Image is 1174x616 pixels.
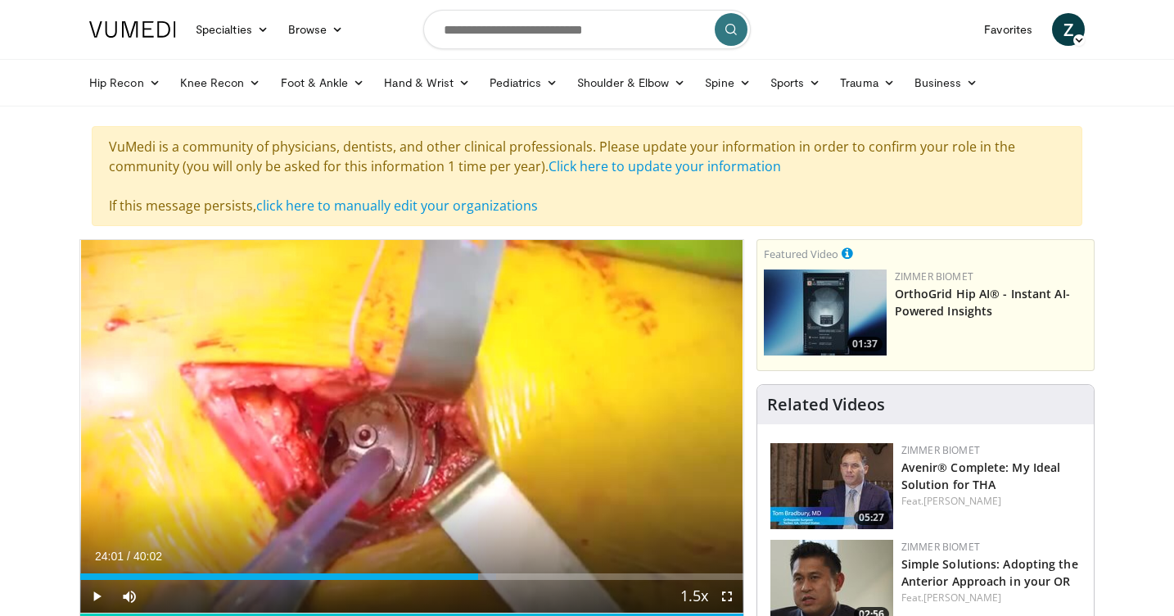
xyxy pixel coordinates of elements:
[423,10,751,49] input: Search topics, interventions
[186,13,278,46] a: Specialties
[901,494,1081,509] div: Feat.
[901,443,980,457] a: Zimmer Biomet
[764,247,838,261] small: Featured Video
[901,460,1061,492] a: Avenir® Complete: My Ideal Solution for THA
[89,21,176,38] img: VuMedi Logo
[711,580,743,613] button: Fullscreen
[95,550,124,563] span: 24:01
[127,550,130,563] span: /
[79,66,170,99] a: Hip Recon
[901,540,980,554] a: Zimmer Biomet
[80,573,743,580] div: Progress Bar
[170,66,271,99] a: Knee Recon
[278,13,354,46] a: Browse
[271,66,375,99] a: Foot & Ankle
[695,66,760,99] a: Spine
[761,66,831,99] a: Sports
[374,66,480,99] a: Hand & Wrist
[854,510,889,525] span: 05:27
[905,66,988,99] a: Business
[549,157,781,175] a: Click here to update your information
[92,126,1082,226] div: VuMedi is a community of physicians, dentists, and other clinical professionals. Please update yo...
[847,337,883,351] span: 01:37
[901,556,1078,589] a: Simple Solutions: Adopting the Anterior Approach in your OR
[895,286,1070,319] a: OrthoGrid Hip AI® - Instant AI-Powered Insights
[770,443,893,529] img: 34658faa-42cf-45f9-ba82-e22c653dfc78.150x105_q85_crop-smart_upscale.jpg
[923,494,1001,508] a: [PERSON_NAME]
[830,66,905,99] a: Trauma
[480,66,567,99] a: Pediatrics
[895,269,973,283] a: Zimmer Biomet
[764,269,887,356] img: 51d03d7b-a4ba-45b7-9f92-2bfbd1feacc3.150x105_q85_crop-smart_upscale.jpg
[974,13,1042,46] a: Favorites
[80,240,743,614] video-js: Video Player
[901,591,1081,605] div: Feat.
[133,550,162,563] span: 40:02
[113,580,146,613] button: Mute
[567,66,695,99] a: Shoulder & Elbow
[923,591,1001,605] a: [PERSON_NAME]
[770,443,893,529] a: 05:27
[80,580,113,613] button: Play
[1052,13,1085,46] a: Z
[678,580,711,613] button: Playback Rate
[767,395,885,414] h4: Related Videos
[764,269,887,356] a: 01:37
[256,197,538,215] a: click here to manually edit your organizations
